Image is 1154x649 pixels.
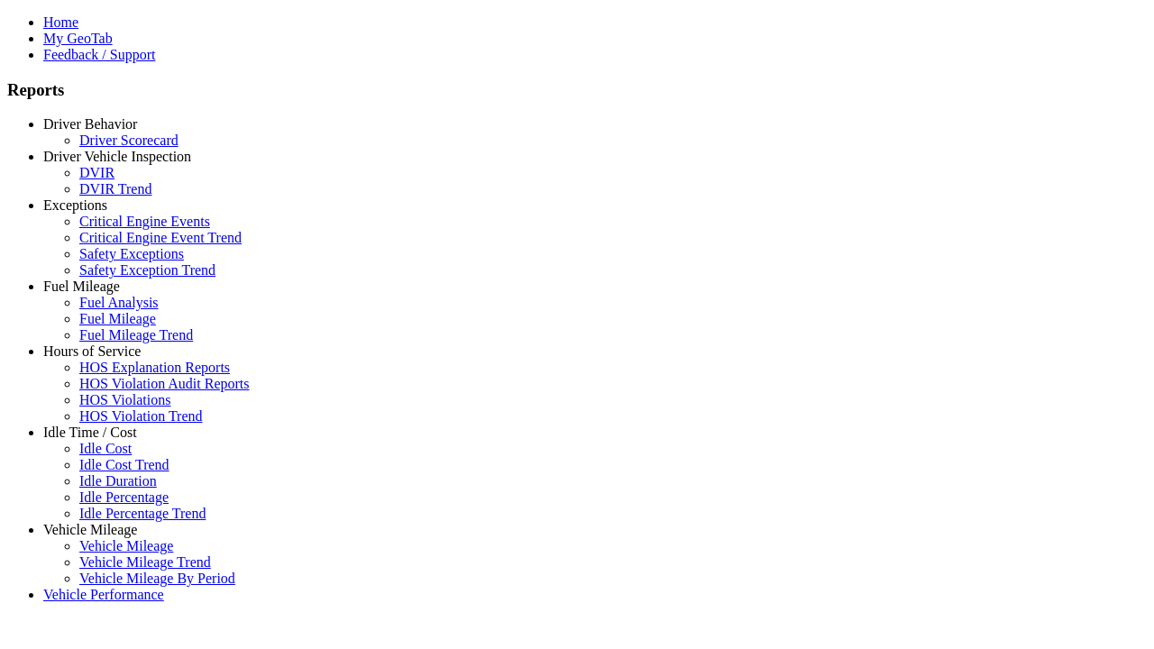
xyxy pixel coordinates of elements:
a: Home [43,14,78,30]
a: Exceptions [43,197,107,213]
a: Idle Cost Trend [79,457,169,472]
a: Driver Vehicle Inspection [43,149,191,164]
a: Idle Percentage [79,489,169,505]
a: DVIR [79,165,114,180]
a: Safety Exceptions [79,246,184,261]
a: Critical Engine Event Trend [79,230,242,245]
a: HOS Violation Trend [79,408,203,424]
a: Fuel Mileage Trend [79,327,193,343]
a: Fuel Mileage [79,311,156,326]
a: DVIR Trend [79,181,151,197]
a: Vehicle Mileage [43,522,137,537]
a: HOS Violations [79,392,170,407]
a: Idle Duration [79,473,157,489]
a: Vehicle Mileage Trend [79,554,211,570]
a: My GeoTab [43,31,113,46]
a: Idle Percentage Trend [79,506,206,521]
a: Vehicle Mileage By Period [79,571,235,586]
a: Vehicle Mileage [79,538,173,553]
a: Idle Cost [79,441,132,456]
a: Hours of Service [43,343,141,359]
a: Idle Time / Cost [43,425,137,440]
a: Driver Scorecard [79,133,179,148]
a: Vehicle Performance [43,587,164,602]
h3: Reports [7,80,1147,100]
a: Fuel Analysis [79,295,159,310]
a: HOS Violation Audit Reports [79,376,250,391]
a: Feedback / Support [43,47,155,62]
a: Fuel Mileage [43,279,120,294]
a: Driver Behavior [43,116,137,132]
a: HOS Explanation Reports [79,360,230,375]
a: Critical Engine Events [79,214,210,229]
a: Safety Exception Trend [79,262,215,278]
